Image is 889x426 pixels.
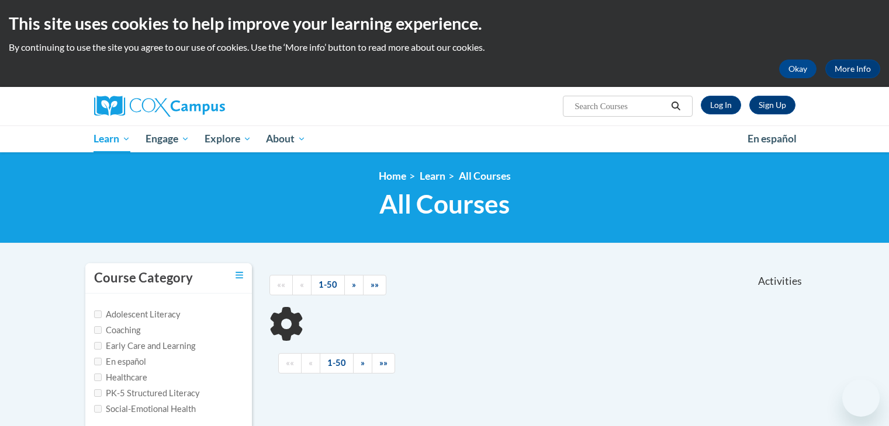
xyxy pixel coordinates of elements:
[300,280,304,289] span: «
[94,326,102,334] input: Checkbox for Options
[363,275,386,295] a: End
[371,280,379,289] span: »»
[94,132,130,146] span: Learn
[266,132,306,146] span: About
[758,275,802,288] span: Activities
[825,60,880,78] a: More Info
[292,275,312,295] a: Previous
[77,125,813,152] div: Main menu
[94,403,196,415] label: Social-Emotional Health
[94,389,102,397] input: Checkbox for Options
[372,353,395,373] a: End
[320,353,354,373] a: 1-50
[309,358,313,368] span: «
[94,355,146,368] label: En español
[278,353,302,373] a: Begining
[94,308,181,321] label: Adolescent Literacy
[94,387,200,400] label: PK-5 Structured Literacy
[301,353,320,373] a: Previous
[94,96,316,117] a: Cox Campus
[311,275,345,295] a: 1-50
[205,132,251,146] span: Explore
[94,324,140,337] label: Coaching
[344,275,364,295] a: Next
[420,170,445,182] a: Learn
[779,60,817,78] button: Okay
[269,275,293,295] a: Begining
[94,96,225,117] img: Cox Campus
[379,358,388,368] span: »»
[138,125,197,152] a: Engage
[258,125,313,152] a: About
[740,127,804,151] a: En español
[197,125,259,152] a: Explore
[277,280,285,289] span: ««
[94,371,147,384] label: Healthcare
[701,96,741,114] a: Log In
[573,99,667,113] input: Search Courses
[94,373,102,381] input: Checkbox for Options
[9,12,880,35] h2: This site uses cookies to help improve your learning experience.
[94,310,102,318] input: Checkbox for Options
[361,358,365,368] span: »
[667,99,684,113] button: Search
[379,188,510,219] span: All Courses
[94,342,102,350] input: Checkbox for Options
[9,41,880,54] p: By continuing to use the site you agree to our use of cookies. Use the ‘More info’ button to read...
[353,353,372,373] a: Next
[94,269,193,287] h3: Course Category
[379,170,406,182] a: Home
[352,280,356,289] span: »
[94,405,102,413] input: Checkbox for Options
[286,358,294,368] span: ««
[459,170,511,182] a: All Courses
[842,379,880,417] iframe: Button to launch messaging window
[94,358,102,365] input: Checkbox for Options
[146,132,189,146] span: Engage
[749,96,795,114] a: Register
[748,132,797,145] span: En español
[94,340,195,352] label: Early Care and Learning
[236,269,243,282] a: Toggle collapse
[87,125,139,152] a: Learn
